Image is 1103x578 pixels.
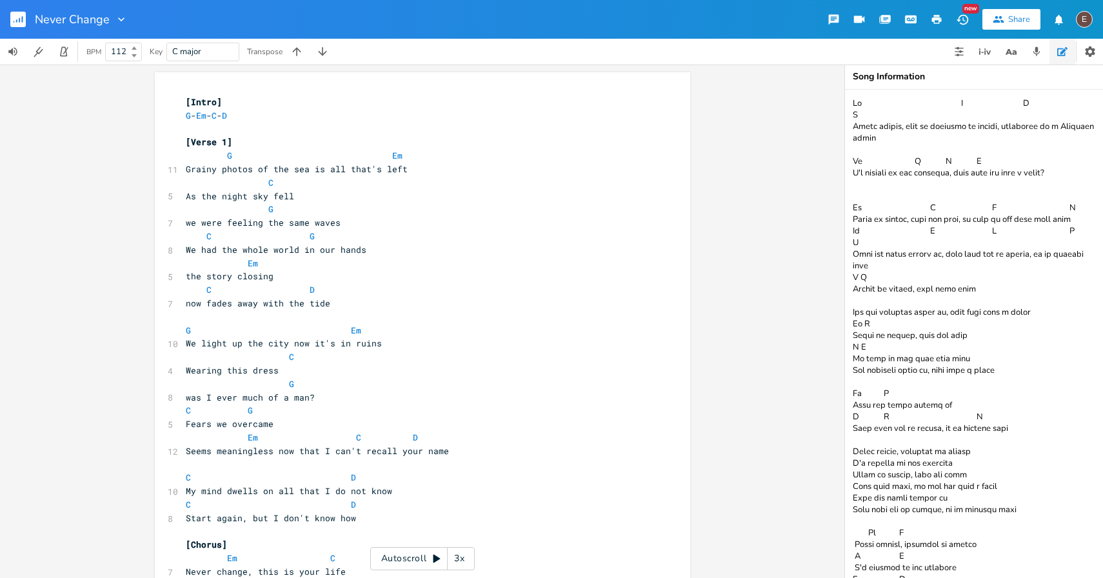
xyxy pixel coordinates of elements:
[212,110,217,121] span: C
[186,96,222,108] span: [Intro]
[186,392,315,403] span: was I ever much of a man?
[35,14,110,25] span: Never Change
[186,190,304,202] span: As the night sky fell
[186,418,273,430] span: Fears we overcame
[196,110,206,121] span: Em
[962,4,979,14] div: New
[186,136,232,148] span: [Verse 1]
[1008,14,1030,25] div: Share
[172,46,201,57] span: C major
[370,547,475,570] div: Autoscroll
[248,404,253,416] span: G
[310,284,315,295] span: D
[227,552,237,564] span: Em
[982,9,1040,30] button: Share
[247,48,283,55] div: Transpose
[351,324,361,336] span: Em
[186,472,191,483] span: C
[186,324,191,336] span: G
[949,8,975,31] button: New
[330,552,335,564] span: C
[186,244,366,255] span: We had the whole world in our hands
[206,230,212,242] span: C
[356,432,361,443] span: C
[248,257,258,269] span: Em
[853,72,1095,81] div: Song Information
[351,472,356,483] span: D
[186,270,273,282] span: the story closing
[186,485,392,497] span: My mind dwells on all that I do not know
[310,230,315,242] span: G
[1076,11,1093,28] div: edward
[248,432,258,443] span: Em
[289,351,294,363] span: C
[186,539,227,550] span: [Chorus]
[448,547,471,570] div: 3x
[206,284,212,295] span: C
[413,432,418,443] span: D
[268,203,273,215] span: G
[351,499,356,510] span: D
[1076,5,1093,34] button: E
[186,404,191,416] span: C
[186,445,449,457] span: Seems meaningless now that I can't recall your name
[186,337,382,349] span: We light up the city now it's in ruins
[150,48,163,55] div: Key
[845,90,1103,578] textarea: Lo I D S Ametc adipis, elit se doeiusmo te incidi, utlaboree do m Aliquaen admin Ve Q N E U'l nis...
[268,177,273,188] span: C
[186,297,330,309] span: now fades away with the tide
[186,512,356,524] span: Start again, but I don't know how
[186,566,346,577] span: Never change, this is your life
[227,150,232,161] span: G
[222,110,227,121] span: D
[186,499,191,510] span: C
[392,150,402,161] span: Em
[186,163,408,175] span: Grainy photos of the sea is all that's left
[186,217,341,228] span: we were feeling the same waves
[186,110,191,121] span: G
[86,48,101,55] div: BPM
[186,364,279,376] span: Wearing this dress
[289,378,294,390] span: G
[186,110,227,121] span: - - -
